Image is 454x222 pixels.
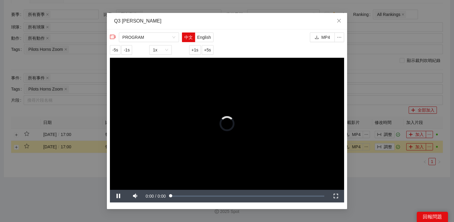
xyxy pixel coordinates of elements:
button: Pause [110,190,127,202]
div: Video Player [110,58,344,190]
span: close [337,18,341,23]
span: +1s [192,47,198,53]
span: 0:00 [158,194,166,199]
button: Fullscreen [327,190,344,202]
button: ellipsis [334,32,344,42]
span: 中文 [184,35,193,40]
span: / [155,194,156,199]
button: -5s [110,45,120,55]
span: -1s [124,47,129,53]
span: English [197,35,211,40]
button: -1s [121,45,132,55]
span: 0:00 [146,194,154,199]
span: -5s [112,47,118,53]
span: download [315,35,319,40]
span: MP4 [321,34,330,41]
button: +5s [202,45,213,55]
button: +1s [189,45,201,55]
span: +5s [204,47,211,53]
span: 1x [153,45,168,54]
div: 回報問題 [417,212,448,222]
span: video-camera [110,34,116,40]
div: Q3 [PERSON_NAME] [114,18,340,24]
button: Mute [127,190,144,202]
button: Close [331,13,347,29]
span: PROGRAM [123,33,175,42]
button: downloadMP4 [310,32,335,42]
span: ellipsis [335,35,344,40]
div: Progress Bar [171,196,324,197]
